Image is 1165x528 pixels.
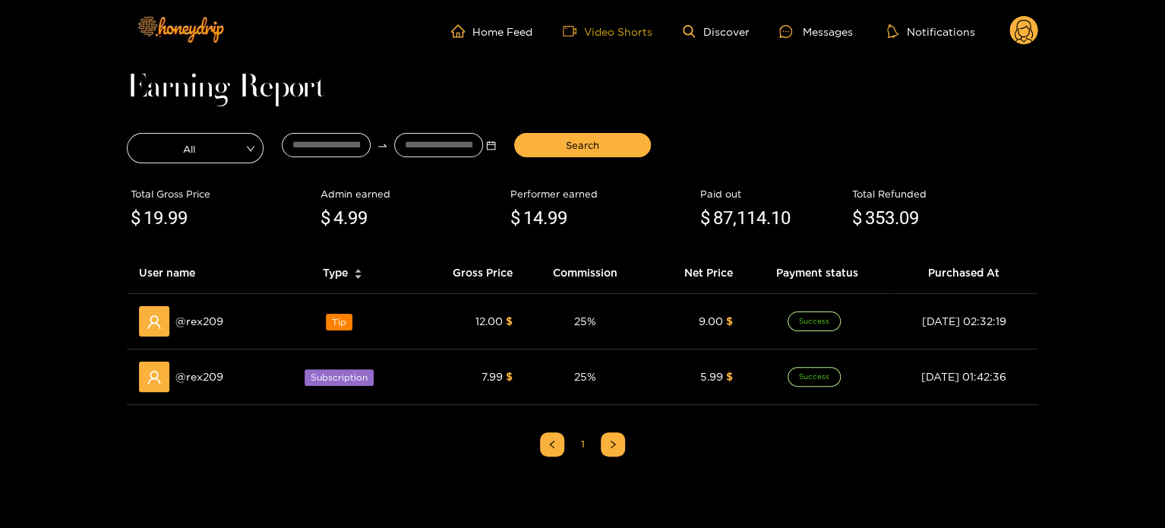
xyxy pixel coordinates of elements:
span: Type [323,264,348,281]
th: User name [127,252,275,294]
a: Video Shorts [563,24,652,38]
span: [DATE] 02:32:19 [922,315,1006,327]
span: $ [510,204,520,233]
span: 7.99 [481,371,503,382]
span: caret-down [354,273,362,281]
span: 353 [865,207,895,229]
li: Previous Page [540,432,564,457]
th: Payment status [745,252,889,294]
th: Commission [525,252,646,294]
span: $ [506,315,513,327]
li: Next Page [601,432,625,457]
span: caret-up [354,267,362,275]
span: $ [852,204,862,233]
span: Success [788,367,841,387]
span: $ [320,204,330,233]
div: Admin earned [320,186,503,201]
span: left [548,440,557,449]
button: Search [514,133,651,157]
span: All [128,138,263,159]
span: user [147,370,162,385]
button: right [601,432,625,457]
a: Home Feed [451,24,532,38]
th: Purchased At [889,252,1038,294]
span: .99 [163,207,188,229]
span: $ [700,204,710,233]
span: 9.00 [699,315,723,327]
div: Performer earned [510,186,693,201]
span: $ [726,371,733,382]
button: left [540,432,564,457]
span: 19 [144,207,163,229]
span: 25 % [574,315,596,327]
span: Subscription [305,369,374,386]
div: Total Gross Price [131,186,313,201]
a: 1 [571,433,594,456]
span: .99 [343,207,368,229]
span: [DATE] 01:42:36 [921,371,1006,382]
th: Gross Price [410,252,525,294]
span: swap-right [377,140,388,151]
span: to [377,140,388,151]
span: $ [131,204,140,233]
span: .99 [543,207,567,229]
span: 87,114 [713,207,766,229]
li: 1 [570,432,595,457]
span: $ [506,371,513,382]
span: @ rex209 [175,313,223,330]
span: 12.00 [475,315,503,327]
span: 25 % [574,371,596,382]
a: Discover [683,25,749,38]
span: right [608,440,617,449]
span: .10 [766,207,791,229]
span: $ [726,315,733,327]
span: .09 [895,207,919,229]
span: Success [788,311,841,331]
span: Tip [326,314,352,330]
div: Paid out [700,186,845,201]
span: 5.99 [700,371,723,382]
span: 4 [333,207,343,229]
span: @ rex209 [175,368,223,385]
span: home [451,24,472,38]
h1: Earning Report [127,77,1038,99]
span: 14 [523,207,543,229]
span: video-camera [563,24,584,38]
div: Total Refunded [852,186,1034,201]
span: Search [566,138,599,153]
button: Notifications [882,24,979,39]
span: user [147,315,162,330]
th: Net Price [646,252,745,294]
div: Messages [779,23,852,40]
